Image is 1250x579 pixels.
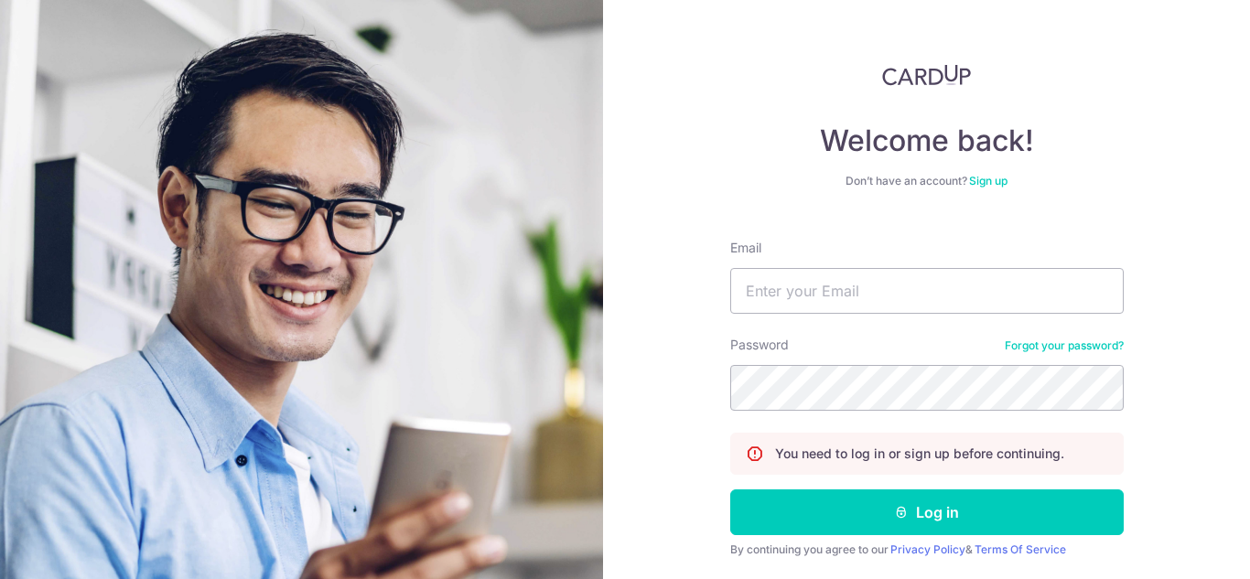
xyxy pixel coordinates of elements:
label: Email [730,239,761,257]
a: Terms Of Service [975,542,1066,556]
p: You need to log in or sign up before continuing. [775,445,1064,463]
a: Privacy Policy [890,542,965,556]
a: Forgot your password? [1005,338,1124,353]
button: Log in [730,489,1124,535]
label: Password [730,336,789,354]
a: Sign up [969,174,1008,188]
img: CardUp Logo [882,64,972,86]
h4: Welcome back! [730,123,1124,159]
div: By continuing you agree to our & [730,542,1124,557]
input: Enter your Email [730,268,1124,314]
div: Don’t have an account? [730,174,1124,188]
